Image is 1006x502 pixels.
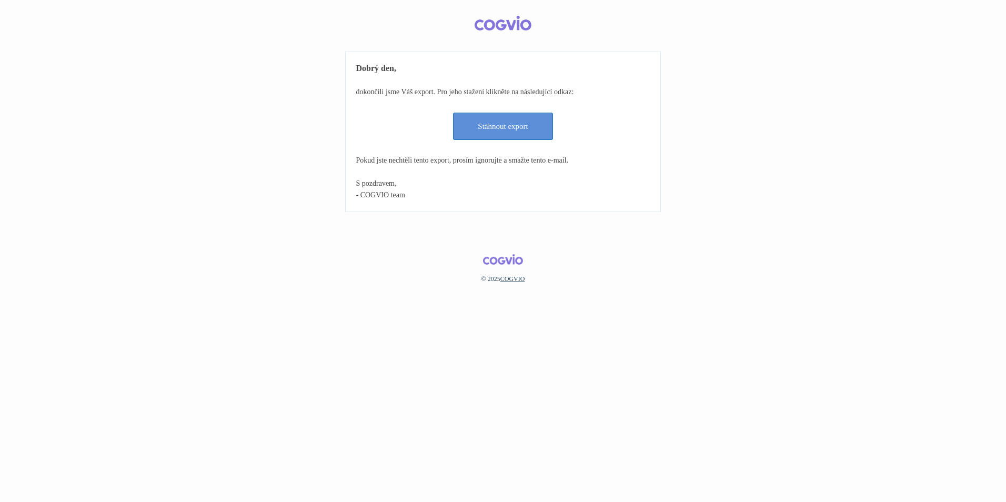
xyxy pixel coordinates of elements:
a: COGVIO [500,275,525,283]
b: Dobrý den, [356,64,396,73]
img: COGVIO [483,254,523,265]
img: COGVIO [475,16,531,31]
td: © 2025 [345,254,661,284]
a: Stáhnout export [453,113,553,140]
td: dokončili jsme Váš export. Pro jeho stažení klikněte na následující odkaz: Pokud jste nechtěli te... [356,63,650,201]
